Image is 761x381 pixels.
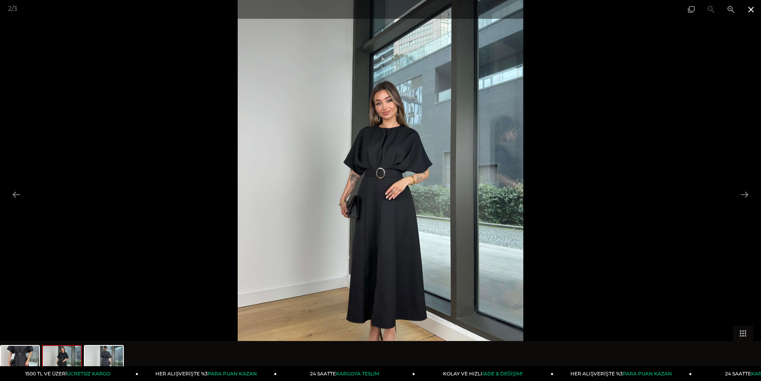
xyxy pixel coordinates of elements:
[14,5,17,12] span: 3
[85,346,123,376] img: genis-kol-beli-kemerli-daril-kadin-siy-2d9-34.jpg
[8,5,12,12] span: 2
[67,371,110,377] span: ÜCRETSİZ KARGO
[482,371,522,377] span: İADE & DEĞİŞİM!
[415,366,553,381] a: KOLAY VE HIZLIİADE & DEĞİŞİM!
[138,366,276,381] a: HER ALIŞVERİŞTE %3PARA PUAN KAZAN
[553,366,691,381] a: HER ALIŞVERİŞTE %3PARA PUAN KAZAN
[733,325,753,341] button: Toggle thumbnails
[336,371,379,377] span: KARGOYA TESLİM
[277,366,415,381] a: 24 SAATTEKARGOYA TESLİM
[208,371,257,377] span: PARA PUAN KAZAN
[623,371,672,377] span: PARA PUAN KAZAN
[43,346,81,376] img: genis-kol-beli-kemerli-daril-kadin-siy-2e5-a8.jpg
[1,346,39,376] img: genis-kol-beli-kemerli-daril-kadin-siy-2-43ce.jpg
